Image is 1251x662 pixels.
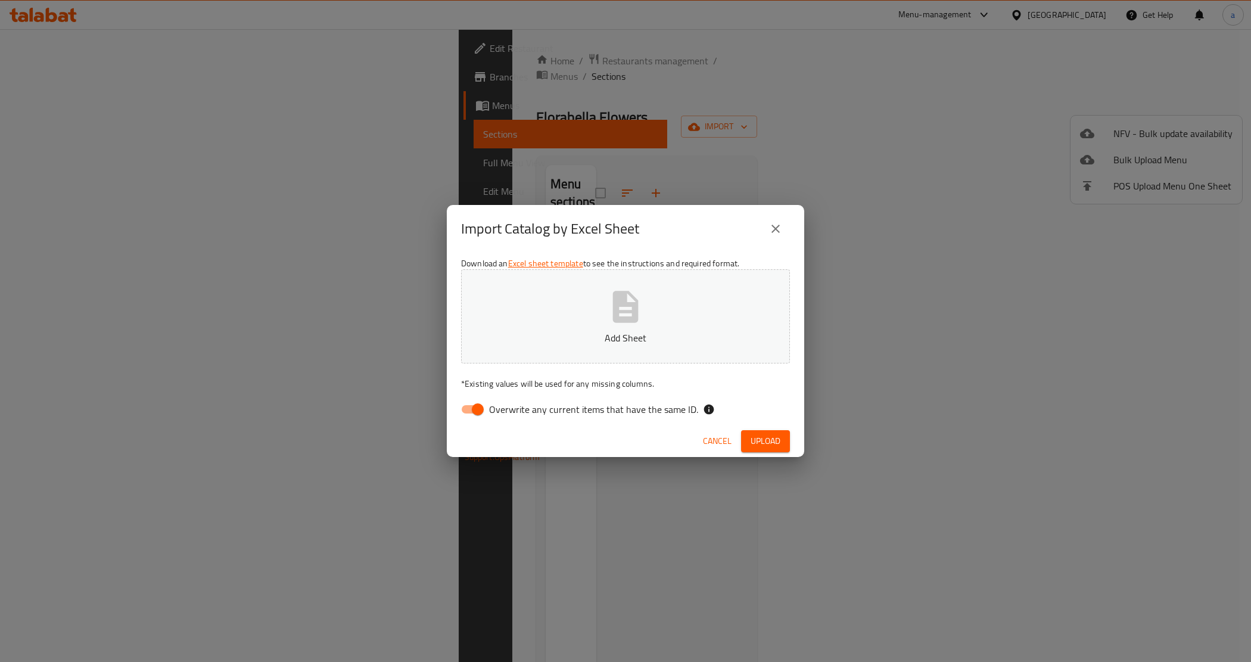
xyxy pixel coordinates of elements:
[489,402,698,417] span: Overwrite any current items that have the same ID.
[751,434,780,449] span: Upload
[461,378,790,390] p: Existing values will be used for any missing columns.
[741,430,790,452] button: Upload
[447,253,804,425] div: Download an to see the instructions and required format.
[508,256,583,271] a: Excel sheet template
[480,331,771,345] p: Add Sheet
[461,219,639,238] h2: Import Catalog by Excel Sheet
[703,434,732,449] span: Cancel
[703,403,715,415] svg: If the overwrite option isn't selected, then the items that match an existing ID will be ignored ...
[461,269,790,363] button: Add Sheet
[761,215,790,243] button: close
[698,430,736,452] button: Cancel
